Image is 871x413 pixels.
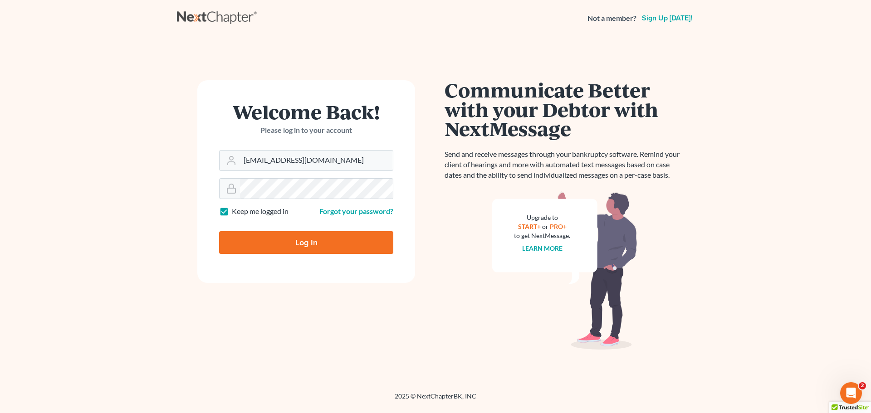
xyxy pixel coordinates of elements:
label: Keep me logged in [232,206,289,217]
p: Please log in to your account [219,125,393,136]
div: 2025 © NextChapterBK, INC [177,392,694,408]
h1: Welcome Back! [219,102,393,121]
div: to get NextMessage. [514,231,570,240]
input: Log In [219,231,393,254]
h1: Communicate Better with your Debtor with NextMessage [445,80,685,138]
span: or [542,223,548,230]
img: nextmessage_bg-59042aed3d76b12b5cd301f8e5b87938c9018125f34e5fa2b7a6b67550977c72.svg [492,191,637,350]
iframe: Intercom live chat [840,382,862,404]
strong: Not a member? [587,13,636,24]
a: Learn more [522,244,563,252]
input: Email Address [240,151,393,170]
p: Send and receive messages through your bankruptcy software. Remind your client of hearings and mo... [445,149,685,180]
a: Sign up [DATE]! [640,15,694,22]
div: Upgrade to [514,213,570,222]
a: START+ [518,223,541,230]
a: Forgot your password? [319,207,393,215]
a: PRO+ [550,223,567,230]
span: 2 [859,382,866,389]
